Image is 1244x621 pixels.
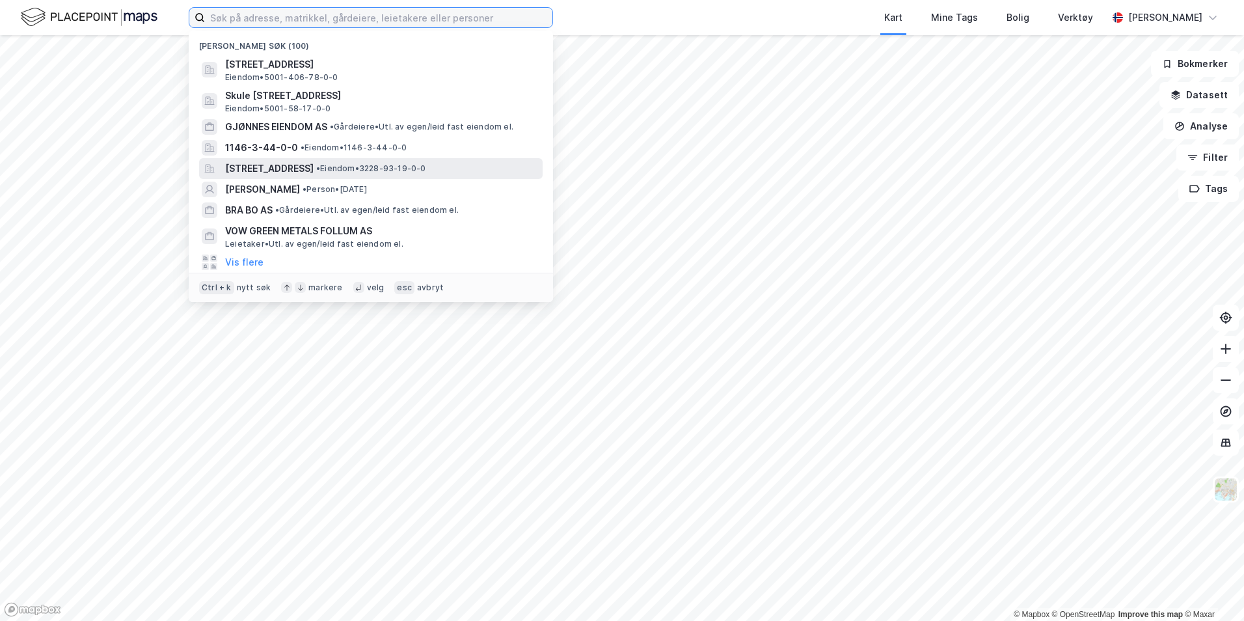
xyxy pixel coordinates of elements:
[225,57,537,72] span: [STREET_ADDRESS]
[931,10,978,25] div: Mine Tags
[1163,113,1239,139] button: Analyse
[330,122,334,131] span: •
[330,122,513,132] span: Gårdeiere • Utl. av egen/leid fast eiendom el.
[1007,10,1029,25] div: Bolig
[884,10,902,25] div: Kart
[1128,10,1202,25] div: [PERSON_NAME]
[394,281,414,294] div: esc
[275,205,459,215] span: Gårdeiere • Utl. av egen/leid fast eiendom el.
[21,6,157,29] img: logo.f888ab2527a4732fd821a326f86c7f29.svg
[275,205,279,215] span: •
[367,283,385,293] div: velg
[225,255,264,270] button: Vis flere
[1159,82,1239,108] button: Datasett
[1052,610,1115,619] a: OpenStreetMap
[1176,145,1239,171] button: Filter
[225,88,537,103] span: Skule [STREET_ADDRESS]
[316,163,426,174] span: Eiendom • 3228-93-19-0-0
[316,163,320,173] span: •
[4,602,61,617] a: Mapbox homepage
[417,283,444,293] div: avbryt
[1178,176,1239,202] button: Tags
[225,161,314,176] span: [STREET_ADDRESS]
[225,239,403,249] span: Leietaker • Utl. av egen/leid fast eiendom el.
[1058,10,1093,25] div: Verktøy
[199,281,234,294] div: Ctrl + k
[1179,559,1244,621] div: Kontrollprogram for chat
[1213,477,1238,502] img: Z
[237,283,271,293] div: nytt søk
[301,143,304,152] span: •
[308,283,342,293] div: markere
[301,143,407,153] span: Eiendom • 1146-3-44-0-0
[303,184,306,194] span: •
[225,119,327,135] span: GJØNNES EIENDOM AS
[1151,51,1239,77] button: Bokmerker
[1118,610,1183,619] a: Improve this map
[1014,610,1049,619] a: Mapbox
[303,184,367,195] span: Person • [DATE]
[225,72,338,83] span: Eiendom • 5001-406-78-0-0
[225,182,300,197] span: [PERSON_NAME]
[1179,559,1244,621] iframe: Chat Widget
[189,31,553,54] div: [PERSON_NAME] søk (100)
[225,140,298,156] span: 1146-3-44-0-0
[205,8,552,27] input: Søk på adresse, matrikkel, gårdeiere, leietakere eller personer
[225,103,331,114] span: Eiendom • 5001-58-17-0-0
[225,223,537,239] span: VOW GREEN METALS FOLLUM AS
[225,202,273,218] span: BRA BO AS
